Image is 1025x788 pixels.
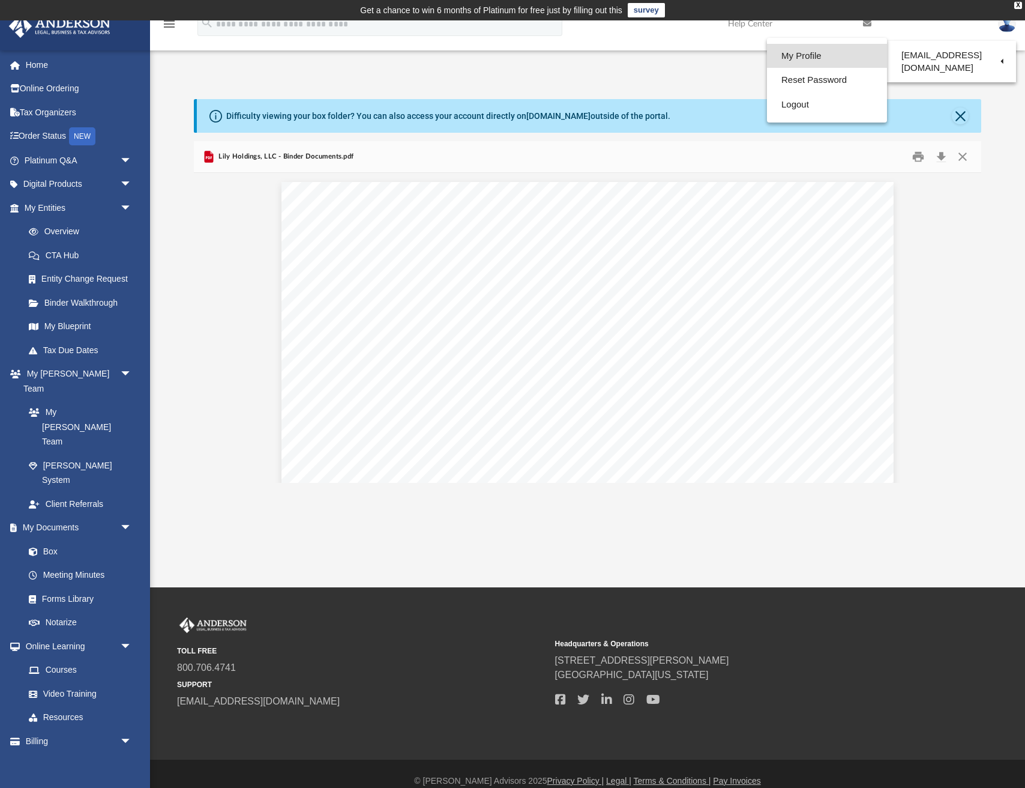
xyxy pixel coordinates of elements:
[17,539,138,563] a: Box
[8,53,150,77] a: Home
[226,110,670,123] div: Difficulty viewing your box folder? You can also access your account directly on outside of the p...
[177,617,249,633] img: Anderson Advisors Platinum Portal
[8,729,150,753] a: Billingarrow_drop_down
[216,151,353,162] span: Lily Holdings, LLC - Binder Documents.pdf
[120,196,144,220] span: arrow_drop_down
[353,460,777,471] span: hard to put this portfolio together so that you may use it to run your Limited Liability Company.
[547,776,604,786] a: Privacy Policy |
[907,148,931,166] button: Print
[642,422,815,433] span: for Lily Holdings, LLC. The documents
[8,148,150,172] a: Platinum Q&Aarrow_drop_down
[17,243,150,267] a: CTA Hub
[526,111,591,121] a: [DOMAIN_NAME]
[998,15,1016,32] img: User Pic
[8,516,144,540] a: My Documentsarrow_drop_down
[952,148,973,166] button: Close
[8,172,150,196] a: Digital Productsarrow_drop_down
[8,196,150,220] a: My Entitiesarrow_drop_down
[359,303,392,314] span: [DATE]
[177,696,340,706] a: [EMAIL_ADDRESS][DOMAIN_NAME]
[17,453,144,492] a: [PERSON_NAME] System
[8,100,150,124] a: Tax Organizers
[930,148,952,166] button: Download
[5,14,114,38] img: Anderson Advisors Platinum Portal
[17,682,138,706] a: Video Training
[17,220,150,244] a: Overview
[555,655,729,665] a: [STREET_ADDRESS][PERSON_NAME]
[353,447,521,458] span: all of the necessary paperwork to file
[120,634,144,659] span: arrow_drop_down
[120,729,144,754] span: arrow_drop_down
[606,776,631,786] a: Legal |
[360,3,622,17] div: Get a chance to win 6 months of Platinum for free just by filling out this
[17,658,144,682] a: Courses
[628,3,665,17] a: survey
[120,362,144,387] span: arrow_drop_down
[177,662,236,673] a: 800.706.4741
[555,670,709,680] a: [GEOGRAPHIC_DATA][US_STATE]
[17,611,144,635] a: Notarize
[120,148,144,173] span: arrow_drop_down
[1014,2,1022,9] div: close
[416,388,508,399] span: Lily Holdings, LLC
[17,563,144,587] a: Meeting Minutes
[200,16,214,29] i: search
[634,776,711,786] a: Terms & Conditions |
[8,362,144,401] a: My [PERSON_NAME] Teamarrow_drop_down
[17,291,150,315] a: Binder Walkthrough
[162,17,176,31] i: menu
[767,44,887,68] a: My Profile
[162,23,176,31] a: menu
[194,141,981,483] div: Preview
[353,435,816,446] span: contained herein will address many of the questions you may have regarding your new company, incl...
[120,172,144,197] span: arrow_drop_down
[177,679,547,690] small: SUPPORT
[767,68,887,92] a: Reset Password
[17,706,144,730] a: Resources
[8,77,150,101] a: Online Ordering
[713,776,760,786] a: Pay Invoices
[69,127,95,145] div: NEW
[150,775,1025,787] div: © [PERSON_NAME] Advisors 2025
[952,108,969,124] button: Close
[17,401,138,454] a: My [PERSON_NAME] Team
[17,267,150,291] a: Entity Change Request
[359,335,445,345] span: [PERSON_NAME]
[359,347,459,358] span: [STREET_ADDRESS]
[767,92,887,117] a: Logout
[194,173,981,483] div: Document Viewer
[120,516,144,541] span: arrow_drop_down
[887,44,1016,79] a: [EMAIL_ADDRESS][DOMAIN_NAME]
[8,124,150,149] a: Order StatusNEW
[525,447,814,458] span: and maintain your new company. A team of lawyers has worked
[546,422,640,433] span: Operating Agreement
[194,173,981,483] div: File preview
[353,422,543,433] span: Enclosed in this portfolio you will find your
[17,492,144,516] a: Client Referrals
[177,646,547,656] small: TOLL FREE
[394,388,410,399] span: Re:
[17,315,144,339] a: My Blueprint
[555,638,925,649] small: Headquarters & Operations
[17,338,150,362] a: Tax Due Dates
[17,587,138,611] a: Forms Library
[8,634,144,658] a: Online Learningarrow_drop_down
[359,360,463,371] span: [GEOGRAPHIC_DATA]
